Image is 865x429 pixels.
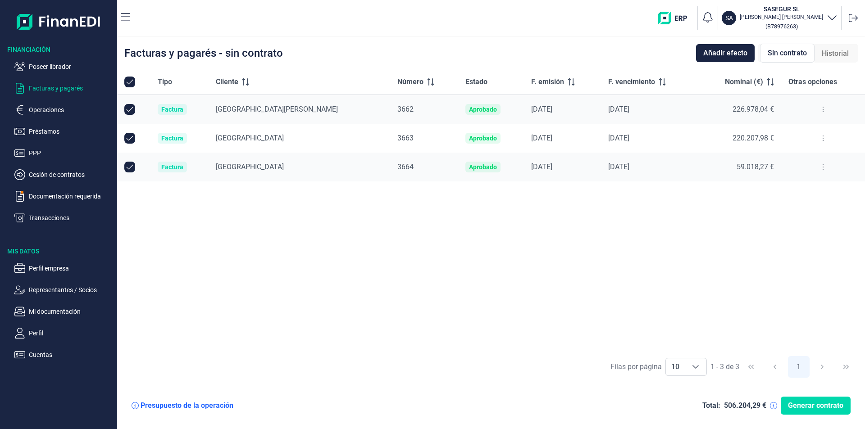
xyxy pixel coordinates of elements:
span: Sin contrato [768,48,807,59]
div: Aprobado [469,163,497,171]
div: Aprobado [469,135,497,142]
div: Factura [161,106,183,113]
div: Total: [702,401,720,410]
div: [DATE] [531,134,594,143]
button: Facturas y pagarés [14,83,114,94]
span: Estado [465,77,487,87]
span: 3664 [397,163,414,171]
button: Añadir efecto [696,44,755,62]
span: Generar contrato [788,400,843,411]
span: 226.978,04 € [733,105,774,113]
p: Operaciones [29,104,114,115]
button: Next Page [811,356,833,378]
p: Documentación requerida [29,191,114,202]
span: 1 - 3 de 3 [710,363,739,370]
div: Row Unselected null [124,133,135,144]
div: Filas por página [610,361,662,372]
p: Perfil [29,328,114,339]
div: [DATE] [608,134,689,143]
button: Previous Page [764,356,786,378]
span: F. emisión [531,77,564,87]
span: Tipo [158,77,172,87]
span: Nominal (€) [725,77,763,87]
div: Choose [685,358,706,375]
button: Perfil [14,328,114,339]
span: [GEOGRAPHIC_DATA][PERSON_NAME] [216,105,338,113]
div: Sin contrato [760,44,815,63]
button: PPP [14,148,114,158]
p: Representantes / Socios [29,284,114,295]
div: [DATE] [531,105,594,114]
button: Poseer librador [14,61,114,72]
p: Cuentas [29,349,114,360]
span: 3662 [397,105,414,113]
div: Aprobado [469,106,497,113]
button: Generar contrato [781,397,851,415]
div: All items selected [124,77,135,87]
p: Cesión de contratos [29,169,114,180]
button: First Page [740,356,762,378]
p: Mi documentación [29,306,114,317]
p: SA [725,14,733,23]
button: Page 1 [788,356,810,378]
button: Last Page [835,356,857,378]
img: erp [658,12,694,24]
span: Número [397,77,423,87]
p: Transacciones [29,212,114,223]
button: Representantes / Socios [14,284,114,295]
div: 506.204,29 € [724,401,766,410]
span: [GEOGRAPHIC_DATA] [216,134,284,142]
div: Presupuesto de la operación [141,401,233,410]
button: Préstamos [14,126,114,137]
p: Facturas y pagarés [29,83,114,94]
span: 3663 [397,134,414,142]
span: Cliente [216,77,238,87]
span: Historial [822,48,849,59]
div: Historial [815,45,856,63]
button: Cesión de contratos [14,169,114,180]
div: Facturas y pagarés - sin contrato [124,48,283,59]
small: Copiar cif [765,23,798,30]
span: Añadir efecto [703,48,747,59]
span: 10 [666,358,685,375]
button: Mi documentación [14,306,114,317]
div: Factura [161,135,183,142]
span: [GEOGRAPHIC_DATA] [216,163,284,171]
div: [DATE] [608,105,689,114]
button: Cuentas [14,349,114,360]
p: Poseer librador [29,61,114,72]
div: Row Unselected null [124,104,135,115]
div: [DATE] [608,163,689,172]
button: Documentación requerida [14,191,114,202]
img: Logo de aplicación [17,7,101,36]
button: Perfil empresa [14,263,114,274]
button: Transacciones [14,212,114,223]
span: 220.207,98 € [733,134,774,142]
p: PPP [29,148,114,158]
p: [PERSON_NAME] [PERSON_NAME] [740,14,823,21]
span: F. vencimiento [608,77,655,87]
div: Row Unselected null [124,162,135,172]
button: Operaciones [14,104,114,115]
h3: SASEGUR SL [740,5,823,14]
span: 59.018,27 € [737,163,774,171]
p: Préstamos [29,126,114,137]
div: [DATE] [531,163,594,172]
span: Otras opciones [788,77,837,87]
div: Factura [161,163,183,171]
p: Perfil empresa [29,263,114,274]
button: SASASEGUR SL[PERSON_NAME] [PERSON_NAME](B78976263) [722,5,838,32]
